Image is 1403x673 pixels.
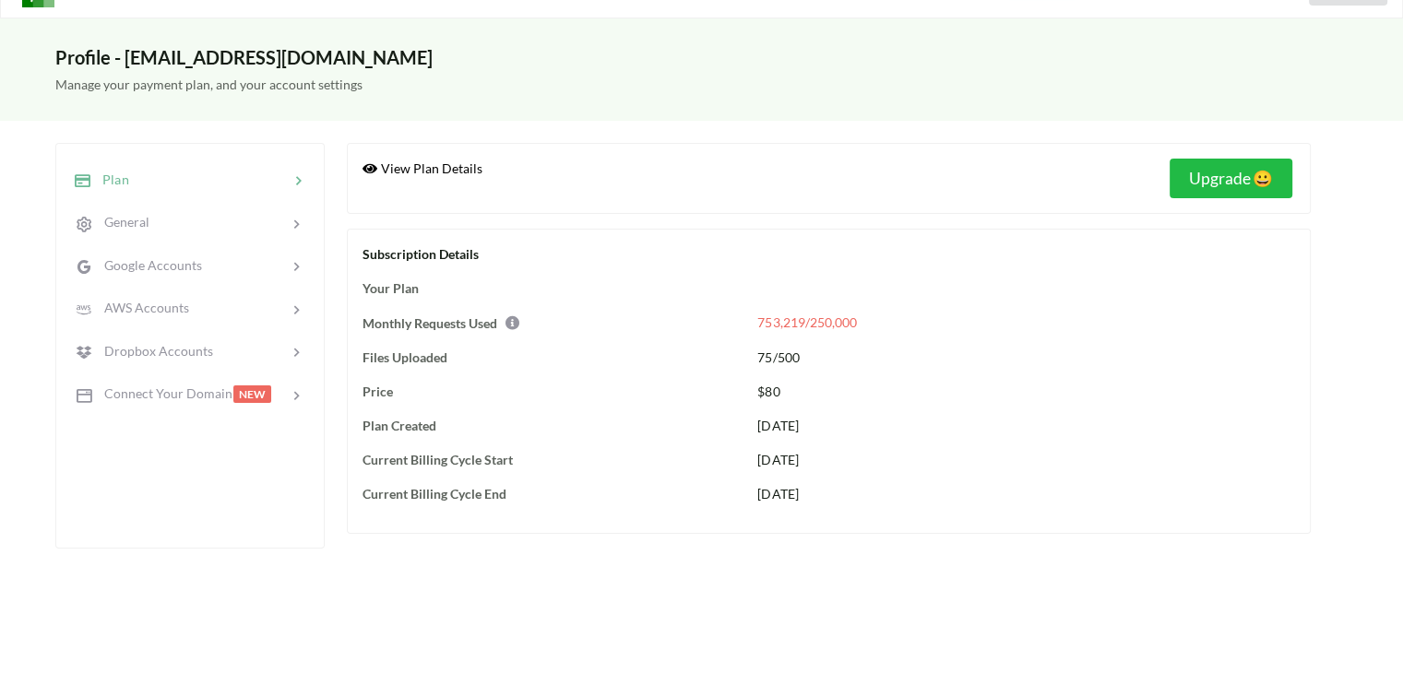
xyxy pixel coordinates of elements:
span: [DATE] [757,486,798,502]
span: Plan [91,171,129,187]
span: Subscription Details [363,246,479,262]
span: [DATE] [757,452,798,467]
h5: Upgrade [1189,169,1273,188]
div: Plan Created [363,416,735,435]
div: Files Uploaded [363,348,735,367]
div: Monthly Requests Used [363,313,735,333]
button: Upgradesmile [1170,159,1292,198]
span: View Plan Details [363,160,482,176]
span: [DATE] [757,418,798,433]
div: Current Billing Cycle Start [363,450,735,469]
span: General [93,214,149,230]
span: $80 [757,384,779,399]
span: Connect Your Domain [93,385,232,401]
span: AWS Accounts [93,300,189,315]
span: Dropbox Accounts [93,343,213,359]
span: 753,219/250,000 [757,314,856,330]
h5: Manage your payment plan, and your account settings [55,77,1348,93]
span: smile [1251,169,1273,188]
div: Current Billing Cycle End [363,484,735,503]
h3: Profile - [EMAIL_ADDRESS][DOMAIN_NAME] [55,46,1348,68]
span: NEW [233,385,271,403]
div: Price [363,382,735,401]
span: 75/500 [757,349,799,365]
div: Your Plan [363,278,735,298]
span: Google Accounts [93,257,202,273]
